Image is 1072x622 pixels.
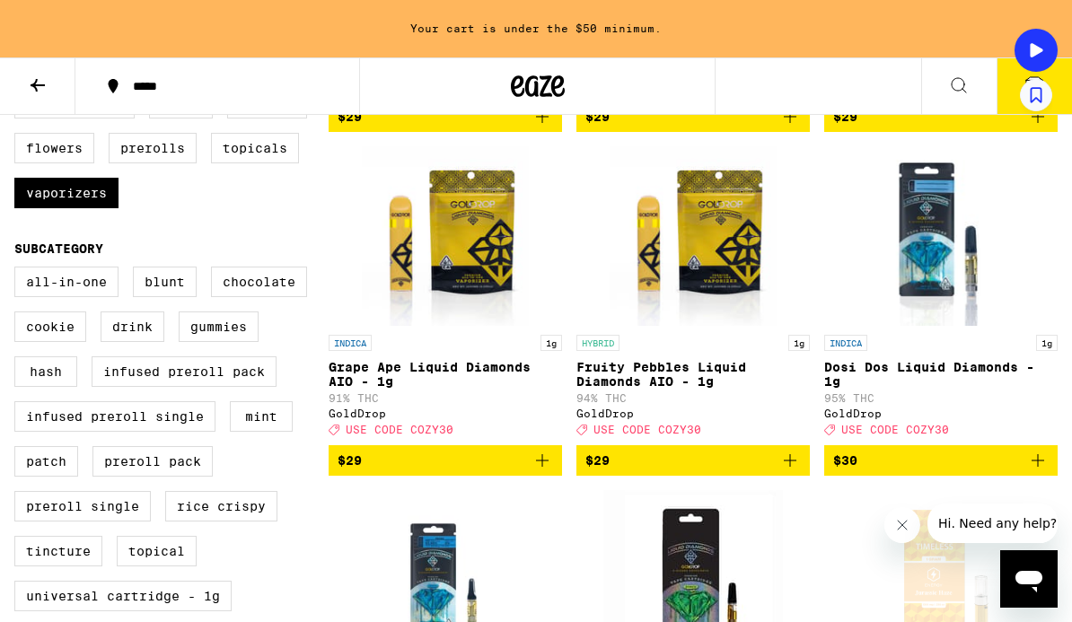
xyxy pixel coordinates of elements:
[610,146,776,326] img: GoldDrop - Fruity Pebbles Liquid Diamonds AIO - 1g
[576,407,810,419] div: GoldDrop
[133,267,197,297] label: Blunt
[211,267,307,297] label: Chocolate
[824,146,1058,444] a: Open page for Dosi Dos Liquid Diamonds - 1g from GoldDrop
[14,581,232,611] label: Universal Cartridge - 1g
[329,146,562,444] a: Open page for Grape Ape Liquid Diamonds AIO - 1g from GoldDrop
[824,407,1058,419] div: GoldDrop
[841,425,949,436] span: USE CODE COZY30
[576,360,810,389] p: Fruity Pebbles Liquid Diamonds AIO - 1g
[788,335,810,351] p: 1g
[585,110,610,124] span: $29
[1036,335,1058,351] p: 1g
[576,392,810,404] p: 94% THC
[927,504,1058,543] iframe: Mensaje de la compañía
[362,146,528,326] img: GoldDrop - Grape Ape Liquid Diamonds AIO - 1g
[824,392,1058,404] p: 95% THC
[230,401,293,432] label: Mint
[576,101,810,132] button: Add to bag
[14,536,102,566] label: Tincture
[833,110,857,124] span: $29
[14,241,103,256] legend: Subcategory
[856,146,1026,326] img: GoldDrop - Dosi Dos Liquid Diamonds - 1g
[14,311,86,342] label: Cookie
[329,392,562,404] p: 91% THC
[585,453,610,468] span: $29
[179,311,259,342] label: Gummies
[92,356,277,387] label: Infused Preroll Pack
[1000,550,1058,608] iframe: Botón para iniciar la ventana de mensajería
[165,491,277,521] label: Rice Crispy
[329,445,562,476] button: Add to bag
[329,335,372,351] p: INDICA
[211,133,299,163] label: Topicals
[540,335,562,351] p: 1g
[92,446,213,477] label: Preroll Pack
[329,360,562,389] p: Grape Ape Liquid Diamonds AIO - 1g
[824,101,1058,132] button: Add to bag
[593,425,701,436] span: USE CODE COZY30
[14,446,78,477] label: Patch
[833,453,857,468] span: $30
[329,101,562,132] button: Add to bag
[997,58,1072,114] button: 1
[329,407,562,419] div: GoldDrop
[117,536,197,566] label: Topical
[338,110,362,124] span: $29
[14,491,151,521] label: Preroll Single
[884,507,920,543] iframe: Cerrar mensaje
[14,133,94,163] label: Flowers
[338,453,362,468] span: $29
[109,133,197,163] label: Prerolls
[576,146,810,444] a: Open page for Fruity Pebbles Liquid Diamonds AIO - 1g from GoldDrop
[346,425,453,436] span: USE CODE COZY30
[824,335,867,351] p: INDICA
[14,178,119,208] label: Vaporizers
[101,311,164,342] label: Drink
[824,360,1058,389] p: Dosi Dos Liquid Diamonds - 1g
[824,445,1058,476] button: Add to bag
[576,335,619,351] p: HYBRID
[14,401,215,432] label: Infused Preroll Single
[14,267,119,297] label: All-In-One
[14,356,77,387] label: Hash
[576,445,810,476] button: Add to bag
